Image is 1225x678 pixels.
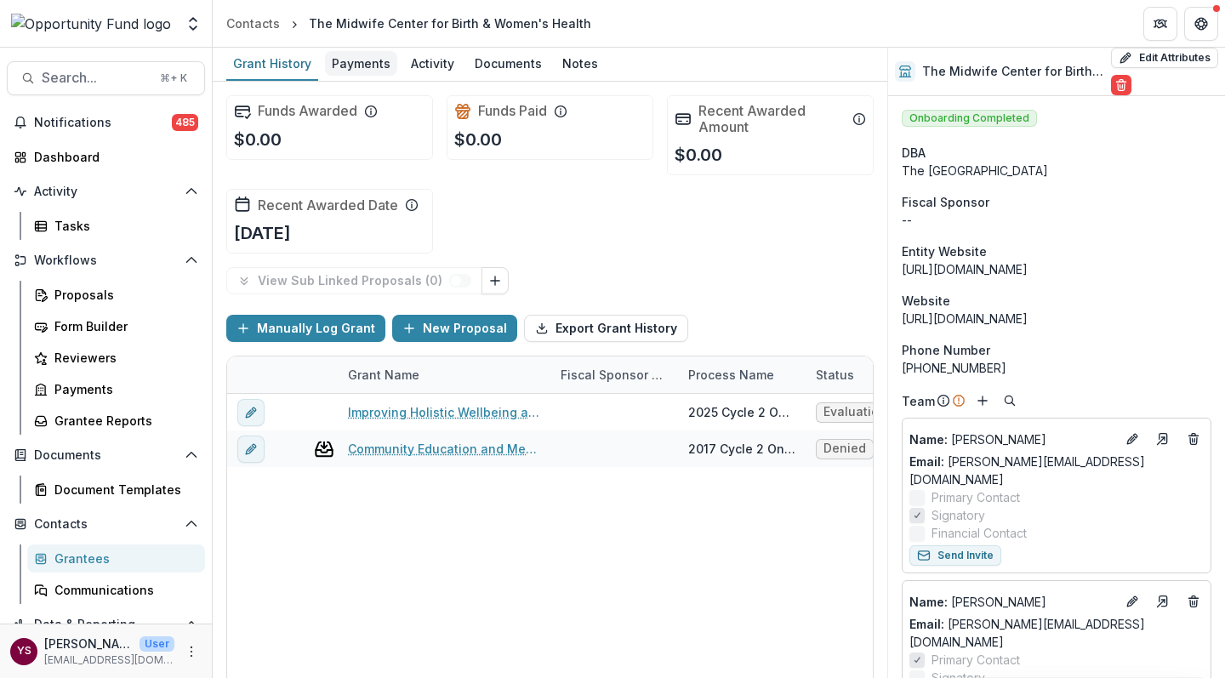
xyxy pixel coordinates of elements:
p: $0.00 [454,127,502,152]
span: Entity Website [902,242,987,260]
a: Name: [PERSON_NAME] [909,430,1115,448]
button: Open Documents [7,442,205,469]
span: Name : [909,595,948,609]
button: Edit [1122,591,1142,612]
div: Status [806,366,864,384]
a: Form Builder [27,312,205,340]
button: Open Data & Reporting [7,611,205,638]
a: Reviewers [27,344,205,372]
p: [PERSON_NAME] [909,593,1115,611]
span: Workflows [34,254,178,268]
div: Grant Name [338,356,550,393]
div: Activity [404,51,461,76]
div: Status [806,356,933,393]
span: Financial Contact [932,524,1027,542]
a: Grantees [27,544,205,573]
nav: breadcrumb [219,11,598,36]
button: Manually Log Grant [226,315,385,342]
p: $0.00 [675,142,722,168]
div: yvette shipman [17,646,31,657]
span: Phone Number [902,341,990,359]
div: The Midwife Center for Birth & Women's Health [309,14,591,32]
button: Search... [7,61,205,95]
a: Email: [PERSON_NAME][EMAIL_ADDRESS][DOMAIN_NAME] [909,615,1204,651]
span: Onboarding Completed [902,110,1037,127]
span: Notifications [34,116,172,130]
span: Website [902,292,950,310]
div: Payments [54,380,191,398]
a: Go to contact [1149,425,1177,453]
div: Fiscal Sponsor Name [550,356,678,393]
span: Email: [909,617,944,631]
div: Reviewers [54,349,191,367]
button: Add [972,390,993,411]
button: New Proposal [392,315,517,342]
button: Delete [1111,75,1131,95]
div: Fiscal Sponsor Name [550,366,678,384]
span: Activity [34,185,178,199]
a: Improving Holistic Wellbeing and Addressing Barriers to Reproductive Care [348,403,540,421]
button: edit [237,436,265,463]
div: Grantee Reports [54,412,191,430]
span: DBA [902,144,926,162]
p: [PERSON_NAME] [909,430,1115,448]
a: Email: [PERSON_NAME][EMAIL_ADDRESS][DOMAIN_NAME] [909,453,1204,488]
div: Payments [325,51,397,76]
span: 485 [172,114,198,131]
a: Document Templates [27,476,205,504]
span: Fiscal Sponsor [902,193,989,211]
button: More [181,641,202,662]
div: Documents [468,51,549,76]
h2: Funds Awarded [258,103,357,119]
a: Activity [404,48,461,81]
div: Grant History [226,51,318,76]
button: Send Invite [909,545,1001,566]
a: Documents [468,48,549,81]
div: The [GEOGRAPHIC_DATA] [902,162,1211,179]
button: Get Help [1184,7,1218,41]
div: Document Templates [54,481,191,499]
button: Edit [1122,429,1142,449]
div: Process Name [678,356,806,393]
a: Dashboard [7,143,205,171]
button: View Sub Linked Proposals (0) [226,267,482,294]
span: Evaluations Assigned / Panelist Review [823,405,915,419]
div: Tasks [54,217,191,235]
button: Open entity switcher [181,7,205,41]
span: Primary Contact [932,651,1020,669]
button: Export Grant History [524,315,688,342]
p: [EMAIL_ADDRESS][DOMAIN_NAME] [44,652,174,668]
button: Open Activity [7,178,205,205]
div: Contacts [226,14,280,32]
span: Signatory [932,506,985,524]
div: Notes [556,51,605,76]
h2: The Midwife Center for Birth & Women's Health [922,65,1104,79]
a: Go to contact [1149,588,1177,615]
div: Grant Name [338,366,430,384]
div: 2025 Cycle 2 Online [688,403,795,421]
div: Dashboard [34,148,191,166]
div: Grantees [54,550,191,567]
span: Data & Reporting [34,618,178,632]
div: Proposals [54,286,191,304]
span: Search... [42,70,150,86]
p: User [140,636,174,652]
button: Open Contacts [7,510,205,538]
button: edit [237,399,265,426]
div: -- [902,211,1211,229]
a: Community Education and Mentoring Program [348,440,540,458]
a: Grantee Reports [27,407,205,435]
a: Name: [PERSON_NAME] [909,593,1115,611]
div: Process Name [678,366,784,384]
a: Notes [556,48,605,81]
a: Proposals [27,281,205,309]
p: View Sub Linked Proposals ( 0 ) [258,274,449,288]
button: Edit Attributes [1111,48,1218,68]
a: Payments [27,375,205,403]
button: Deletes [1183,591,1204,612]
p: $0.00 [234,127,282,152]
h2: Recent Awarded Amount [698,103,846,135]
div: [PHONE_NUMBER] [902,359,1211,377]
